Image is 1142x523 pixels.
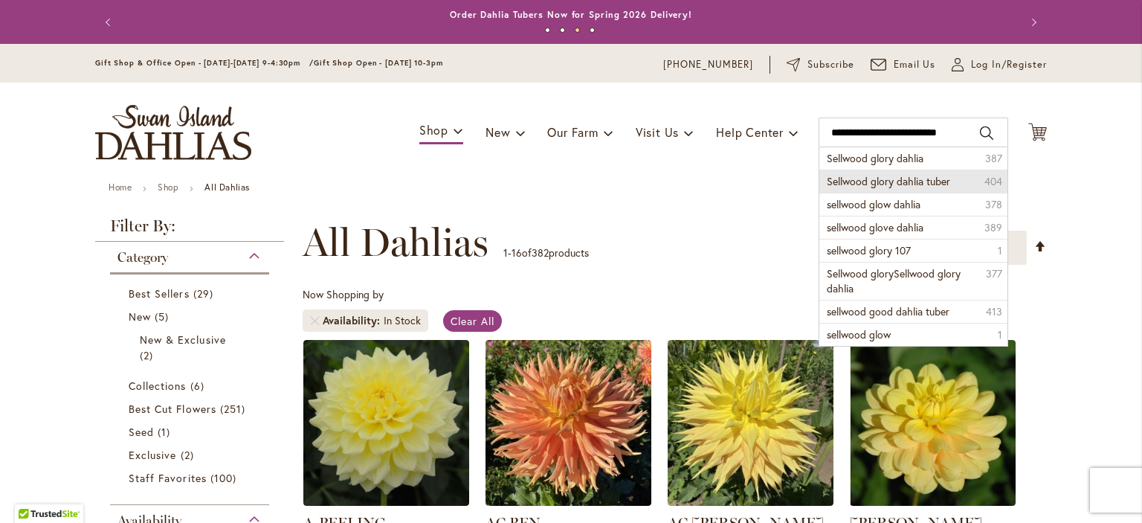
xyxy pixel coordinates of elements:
span: 1 [998,243,1002,258]
img: AHOY MATEY [850,340,1016,506]
span: Best Sellers [129,286,190,301]
a: AHOY MATEY [850,495,1016,509]
span: 404 [984,174,1002,189]
a: Collections [129,378,254,394]
a: Remove Availability In Stock [310,316,319,325]
span: sellwood glove dahlia [827,220,923,234]
img: AC BEN [485,340,651,506]
span: New [485,124,510,140]
span: New & Exclusive [140,333,226,347]
a: Subscribe [787,57,854,72]
span: 389 [984,220,1002,235]
span: 377 [986,266,1002,281]
span: Now Shopping by [303,287,384,301]
p: - of products [503,241,589,265]
a: AC BEN [485,495,651,509]
button: 4 of 4 [590,28,595,33]
button: 1 of 4 [545,28,550,33]
span: Sellwood glory dahlia [827,151,923,165]
span: Gift Shop Open - [DATE] 10-3pm [314,58,443,68]
span: 1 [503,246,508,260]
span: Exclusive [129,448,176,462]
span: Sellwood glorySellwood glory dahlia [827,266,961,295]
strong: Filter By: [95,218,284,242]
span: New [129,309,151,324]
button: Search [980,121,993,145]
span: Best Cut Flowers [129,402,216,416]
span: Sellwood glory dahlia tuber [827,174,950,188]
div: In Stock [384,313,421,328]
a: Staff Favorites [129,470,254,486]
span: Category [117,249,168,266]
span: Help Center [716,124,784,140]
a: store logo [95,105,251,160]
span: 413 [986,304,1002,319]
span: 2 [181,447,198,463]
a: Email Us [871,57,936,72]
a: Shop [158,182,178,193]
a: Clear All [443,310,502,332]
span: sellwood glow [827,327,891,341]
span: 387 [985,151,1002,166]
a: A-Peeling [303,495,469,509]
strong: All Dahlias [204,182,250,193]
span: Log In/Register [971,57,1047,72]
span: sellwood glow dahlia [827,197,920,211]
span: Seed [129,425,154,439]
span: Clear All [451,314,494,328]
img: AC Jeri [668,340,833,506]
button: Next [1017,7,1047,37]
a: Log In/Register [952,57,1047,72]
a: New &amp; Exclusive [140,332,243,363]
span: 1 [158,424,174,440]
span: 6 [190,378,208,394]
span: 378 [985,197,1002,212]
span: 100 [210,470,240,486]
span: sellwood good dahlia tuber [827,304,949,318]
button: Previous [95,7,125,37]
a: Exclusive [129,447,254,463]
span: Shop [419,122,448,138]
a: New [129,309,254,324]
span: Our Farm [547,124,598,140]
span: 16 [512,246,522,260]
span: All Dahlias [303,220,488,265]
span: Availability [323,313,384,328]
span: 251 [220,401,249,417]
span: 2 [140,347,157,363]
a: Best Sellers [129,286,254,301]
span: Gift Shop & Office Open - [DATE]-[DATE] 9-4:30pm / [95,58,314,68]
span: Staff Favorites [129,471,207,485]
span: Visit Us [636,124,679,140]
a: Order Dahlia Tubers Now for Spring 2026 Delivery! [450,9,692,20]
a: Best Cut Flowers [129,401,254,417]
a: Seed [129,424,254,440]
span: 29 [193,286,217,301]
span: Subscribe [807,57,854,72]
img: A-Peeling [303,340,469,506]
span: Email Us [894,57,936,72]
button: 3 of 4 [575,28,580,33]
a: [PHONE_NUMBER] [663,57,753,72]
span: 5 [155,309,172,324]
button: 2 of 4 [560,28,565,33]
span: 382 [532,246,549,260]
iframe: Launch Accessibility Center [11,470,53,512]
a: Home [109,182,132,193]
span: 1 [998,327,1002,342]
span: sellwood glory 107 [827,243,911,257]
a: AC Jeri [668,495,833,509]
span: Collections [129,379,187,393]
